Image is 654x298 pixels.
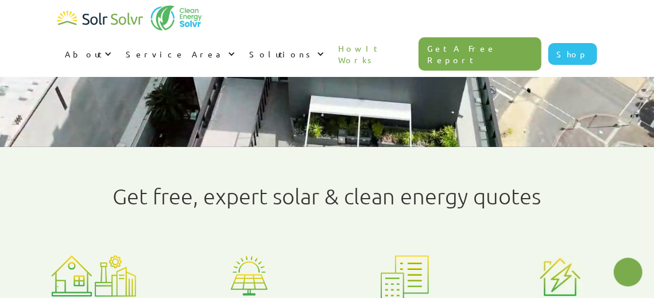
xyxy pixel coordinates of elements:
[113,184,541,209] h1: Get free, expert solar & clean energy quotes
[57,37,118,71] div: About
[548,43,597,65] a: Shop
[419,37,541,71] a: Get A Free Report
[250,48,315,60] div: Solutions
[126,48,226,60] div: Service Area
[614,258,643,287] button: Open chatbot widget
[331,31,419,77] a: How It Works
[242,37,331,71] div: Solutions
[65,48,102,60] div: About
[118,37,242,71] div: Service Area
